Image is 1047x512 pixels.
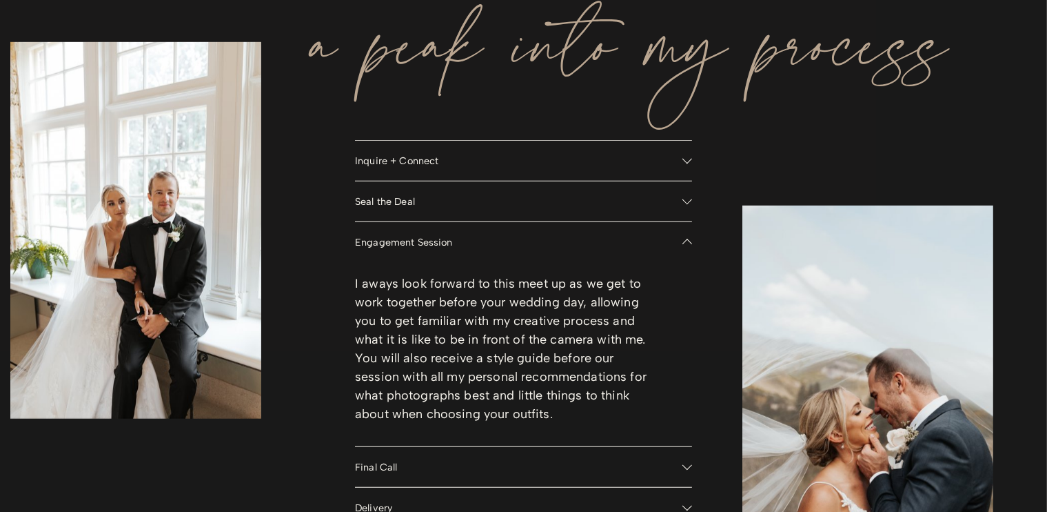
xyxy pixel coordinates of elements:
div: Engagement Session [355,262,692,446]
span: Engagement Session [355,236,682,248]
button: Seal the Deal [355,181,692,221]
span: Final Call [355,461,682,473]
span: Inquire + Connect [355,155,682,167]
button: Final Call [355,447,692,487]
p: I aways look forward to this meet up as we get to work together before your wedding day, allowing... [355,275,658,424]
span: Seal the Deal [355,195,682,208]
button: Engagement Session [355,222,692,262]
button: Inquire + Connect [355,141,692,181]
